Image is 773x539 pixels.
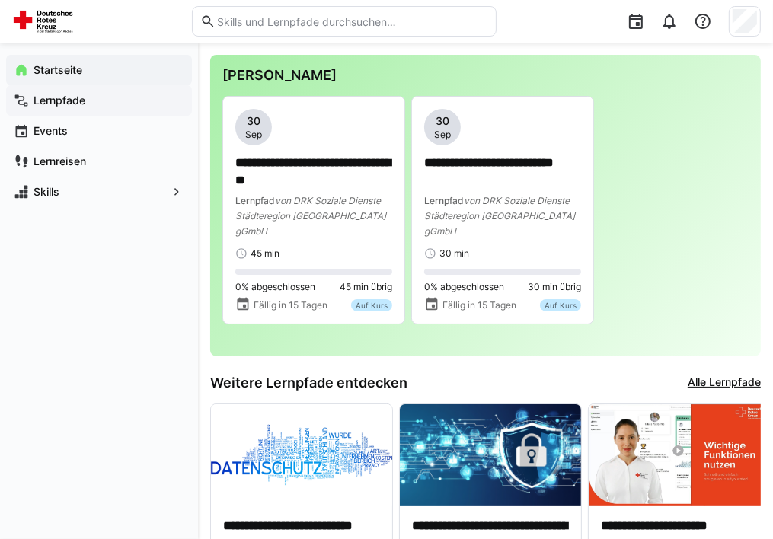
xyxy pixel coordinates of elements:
input: Skills und Lernpfade durchsuchen… [216,14,488,28]
span: Lernpfad [235,195,275,206]
span: 30 [247,113,260,129]
span: von DRK Soziale Dienste Städteregion [GEOGRAPHIC_DATA] gGmbH [235,195,386,237]
span: Lernpfad [424,195,464,206]
span: 45 min übrig [340,281,392,293]
span: 0% abgeschlossen [424,281,504,293]
span: Sep [434,129,451,141]
a: Alle Lernpfade [688,375,761,391]
span: Fällig in 15 Tagen [442,299,516,311]
span: 30 min [439,247,469,260]
span: Sep [245,129,262,141]
span: 45 min [251,247,279,260]
span: 30 min übrig [528,281,581,293]
div: Auf Kurs [351,299,392,311]
h3: Weitere Lernpfade entdecken [210,375,407,391]
span: Fällig in 15 Tagen [254,299,327,311]
img: image [589,404,770,506]
div: Auf Kurs [540,299,581,311]
span: von DRK Soziale Dienste Städteregion [GEOGRAPHIC_DATA] gGmbH [424,195,575,237]
span: 30 [436,113,449,129]
img: image [211,404,392,506]
h3: [PERSON_NAME] [222,67,749,84]
img: image [400,404,581,506]
span: 0% abgeschlossen [235,281,315,293]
